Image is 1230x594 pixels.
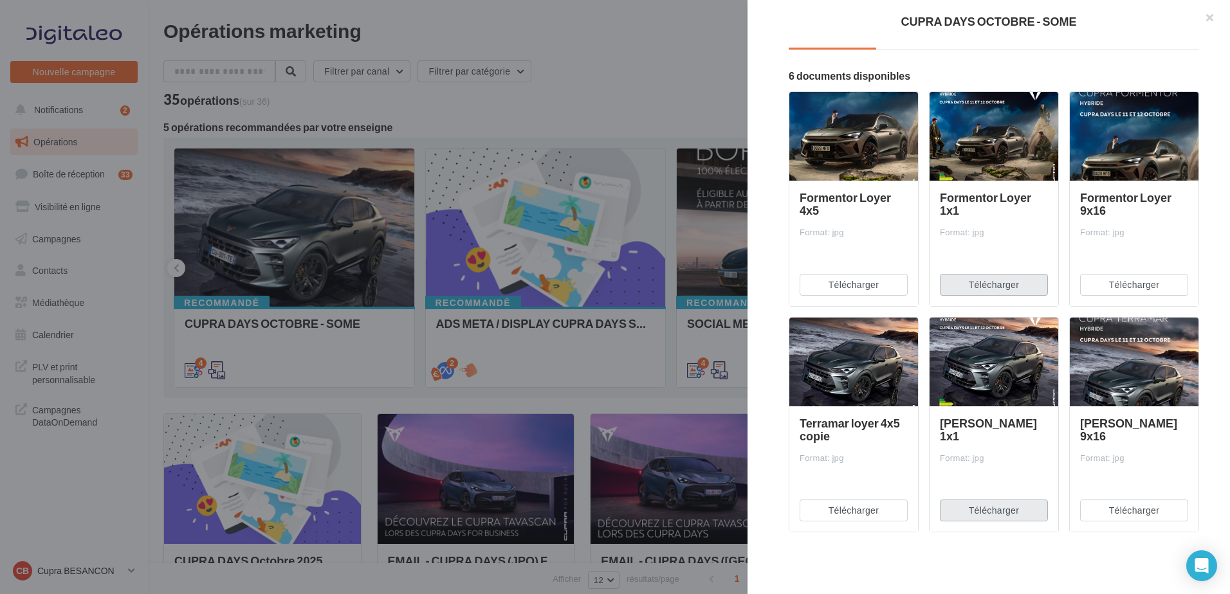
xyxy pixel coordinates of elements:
button: Télécharger [1080,500,1188,521]
div: Format: jpg [1080,453,1188,464]
div: Format: jpg [940,453,1048,464]
div: Format: jpg [800,227,908,239]
div: CUPRA DAYS OCTOBRE - SOME [768,15,1209,27]
span: Terramar loyer 4x5 copie [800,416,900,443]
button: Télécharger [940,500,1048,521]
span: Formentor Loyer 9x16 [1080,190,1171,217]
span: Formentor Loyer 4x5 [800,190,891,217]
div: 6 documents disponibles [789,71,1199,81]
span: [PERSON_NAME] 1x1 [940,416,1037,443]
div: Format: jpg [800,453,908,464]
button: Télécharger [800,500,908,521]
div: Format: jpg [1080,227,1188,239]
span: Formentor Loyer 1x1 [940,190,1031,217]
span: [PERSON_NAME] 9x16 [1080,416,1177,443]
button: Télécharger [940,274,1048,296]
button: Télécharger [1080,274,1188,296]
button: Télécharger [800,274,908,296]
div: Format: jpg [940,227,1048,239]
div: Open Intercom Messenger [1186,550,1217,581]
